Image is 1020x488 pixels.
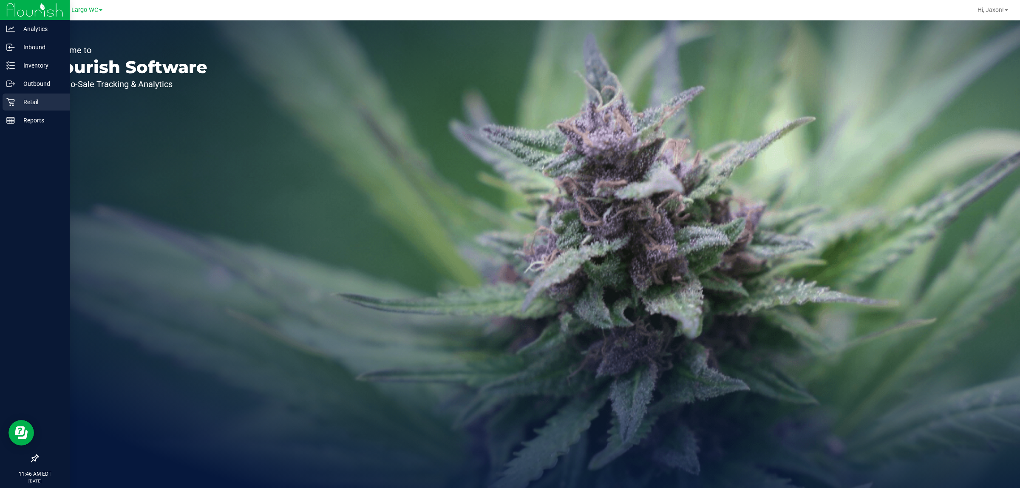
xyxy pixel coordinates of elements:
p: Inventory [15,60,66,71]
inline-svg: Analytics [6,25,15,33]
inline-svg: Inbound [6,43,15,51]
p: Retail [15,97,66,107]
p: Outbound [15,79,66,89]
p: Seed-to-Sale Tracking & Analytics [46,80,207,88]
inline-svg: Retail [6,98,15,106]
p: Welcome to [46,46,207,54]
iframe: Resource center [8,420,34,445]
p: Flourish Software [46,59,207,76]
inline-svg: Outbound [6,79,15,88]
p: Reports [15,115,66,125]
p: Analytics [15,24,66,34]
span: Largo WC [71,6,98,14]
p: [DATE] [4,478,66,484]
p: 11:46 AM EDT [4,470,66,478]
inline-svg: Reports [6,116,15,125]
inline-svg: Inventory [6,61,15,70]
span: Hi, Jaxon! [977,6,1004,13]
p: Inbound [15,42,66,52]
